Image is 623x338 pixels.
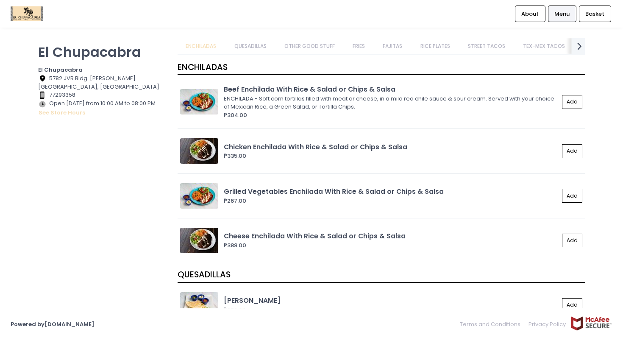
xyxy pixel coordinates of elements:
[375,38,411,54] a: FAJITAS
[38,108,86,117] button: see store hours
[224,111,559,120] div: ₱304.00
[11,6,43,21] img: logo
[548,6,576,22] a: Menu
[570,316,612,331] img: mcafee-secure
[180,292,218,318] img: Soyrizo Quesadilla
[180,228,218,253] img: Cheese Enchilada With Rice & Salad or Chips & Salsa
[180,89,218,115] img: Beef Enchilada With Rice & Salad or Chips & Salsa
[178,269,231,280] span: QUESADILLAS
[345,38,373,54] a: FRIES
[521,10,539,18] span: About
[178,38,225,54] a: ENCHILADAS
[224,241,559,250] div: ₱388.00
[459,38,513,54] a: STREET TACOS
[562,189,582,203] button: Add
[515,38,573,54] a: TEX-MEX TACOS
[224,187,559,196] div: Grilled Vegetables Enchilada With Rice & Salad or Chips & Salsa
[276,38,343,54] a: OTHER GOOD STUFF
[562,144,582,158] button: Add
[226,38,275,54] a: QUESADILLAS
[224,197,559,205] div: ₱267.00
[38,99,167,117] div: Open [DATE] from 10:00 AM to 08:00 PM
[224,152,559,160] div: ₱335.00
[224,142,559,152] div: Chicken Enchilada With Rice & Salad or Chips & Salsa
[460,316,525,332] a: Terms and Conditions
[38,66,83,74] b: El Chupacabra
[180,138,218,164] img: Chicken Enchilada With Rice & Salad or Chips & Salsa
[180,183,218,209] img: Grilled Vegetables Enchilada With Rice & Salad or Chips & Salsa
[412,38,458,54] a: RICE PLATES
[178,61,228,73] span: ENCHILADAS
[224,95,556,111] div: ENCHILADA - Soft corn tortillas filled with meat or cheese, in a mild red chile sauce & sour crea...
[38,91,167,99] div: 77293358
[38,44,167,60] p: El Chupacabra
[562,234,582,248] button: Add
[585,10,604,18] span: Basket
[515,6,545,22] a: About
[11,320,95,328] a: Powered by[DOMAIN_NAME]
[554,10,570,18] span: Menu
[525,316,570,332] a: Privacy Policy
[224,306,559,314] div: ₱252.00
[224,231,559,241] div: Cheese Enchilada With Rice & Salad or Chips & Salsa
[224,296,559,305] div: [PERSON_NAME]
[38,74,167,91] div: 5782 JVR Bldg. [PERSON_NAME][GEOGRAPHIC_DATA], [GEOGRAPHIC_DATA]
[562,95,582,109] button: Add
[224,84,559,94] div: Beef Enchilada With Rice & Salad or Chips & Salsa
[562,298,582,312] button: Add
